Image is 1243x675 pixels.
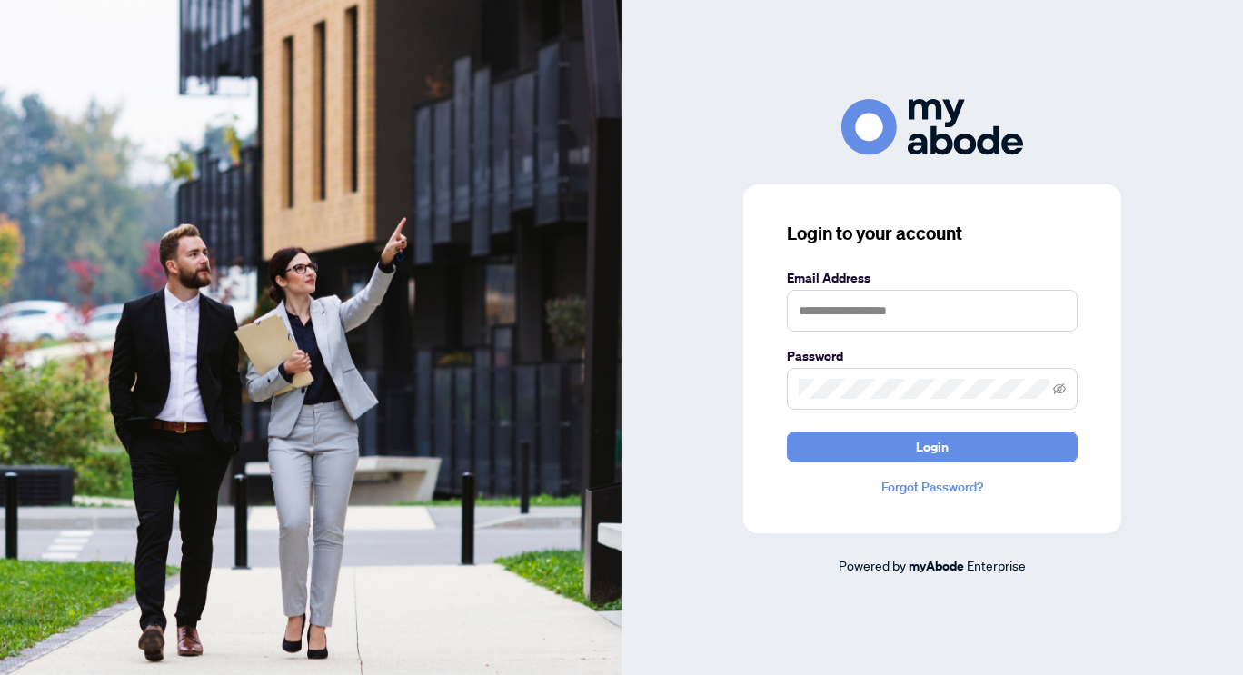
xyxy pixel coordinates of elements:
label: Email Address [787,268,1078,288]
h3: Login to your account [787,221,1078,246]
span: Enterprise [967,557,1026,573]
button: Login [787,432,1078,462]
img: ma-logo [841,99,1023,154]
span: Powered by [839,557,906,573]
label: Password [787,346,1078,366]
a: Forgot Password? [787,477,1078,497]
a: myAbode [909,556,964,576]
span: eye-invisible [1053,382,1066,395]
span: Login [916,432,949,462]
